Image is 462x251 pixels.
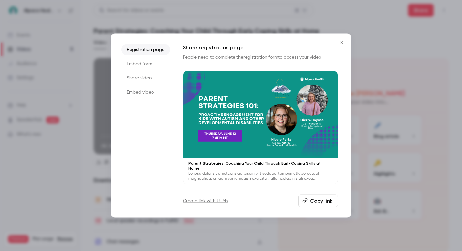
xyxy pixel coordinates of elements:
button: Close [335,36,348,49]
button: Copy link [298,194,338,207]
h1: Share registration page [183,44,338,52]
a: Parent Strategies: Coaching Your Child Through Early Coping Skills at HomeLo ipsu dolor sit ametc... [183,71,338,184]
p: Lo ipsu dolor sit ametcons adipiscin elit seddoe, tempori utlaboreetdol magnaaliqu, en adm veniam... [188,171,332,181]
li: Share video [121,72,170,84]
p: People need to complete the to access your video [183,54,338,61]
a: registration form [243,55,278,60]
a: Create link with UTMs [183,197,228,204]
li: Embed video [121,86,170,98]
li: Registration page [121,44,170,55]
p: Parent Strategies: Coaching Your Child Through Early Coping Skills at Home [188,160,332,171]
li: Embed form [121,58,170,70]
